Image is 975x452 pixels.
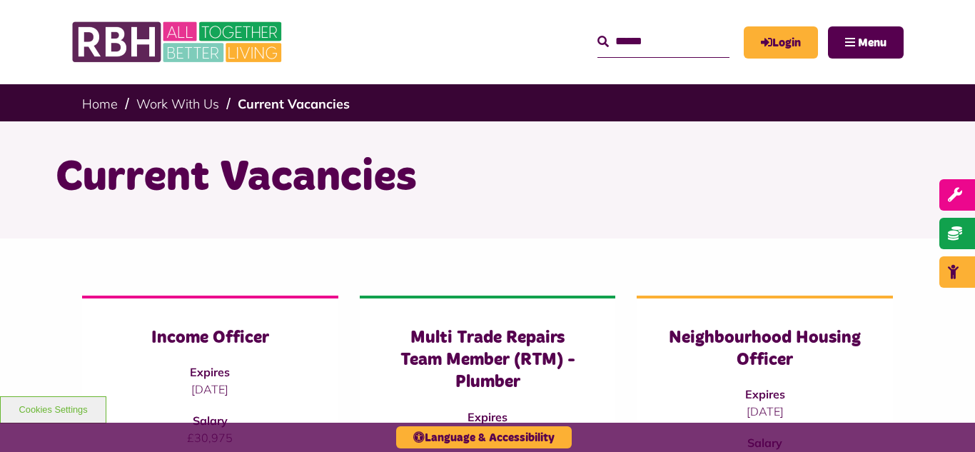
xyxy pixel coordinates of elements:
h3: Multi Trade Repairs Team Member (RTM) - Plumber [388,327,587,394]
strong: Expires [190,365,230,379]
a: Current Vacancies [238,96,350,112]
button: Language & Accessibility [396,426,572,448]
strong: Expires [745,387,785,401]
button: Navigation [828,26,904,59]
h3: Income Officer [111,327,310,349]
strong: Expires [468,410,507,424]
img: RBH [71,14,286,70]
a: Work With Us [136,96,219,112]
strong: Salary [193,413,228,428]
p: [DATE] [111,381,310,398]
h3: Neighbourhood Housing Officer [665,327,864,371]
a: Home [82,96,118,112]
span: Menu [858,37,886,49]
a: MyRBH [744,26,818,59]
h1: Current Vacancies [56,150,919,206]
p: [DATE] [665,403,864,420]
